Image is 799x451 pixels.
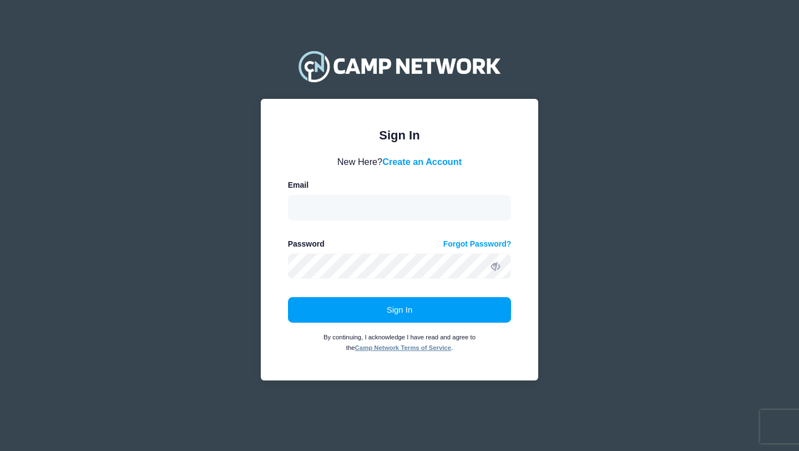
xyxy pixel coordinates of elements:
[288,126,512,144] div: Sign In
[288,179,309,191] label: Email
[294,44,505,88] img: Camp Network
[355,344,451,351] a: Camp Network Terms of Service
[323,334,476,352] small: By continuing, I acknowledge I have read and agree to the .
[288,297,512,323] button: Sign In
[288,155,512,168] div: New Here?
[443,238,512,250] a: Forgot Password?
[382,157,462,167] a: Create an Account
[288,238,325,250] label: Password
